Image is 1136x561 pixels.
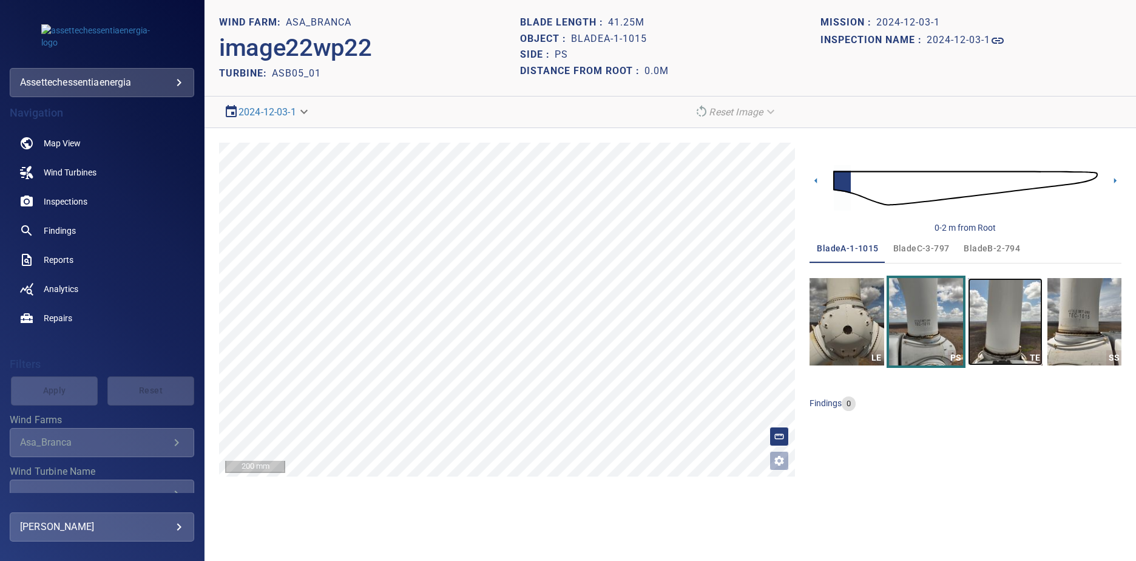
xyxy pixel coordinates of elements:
[709,106,763,118] em: Reset Image
[219,17,286,29] h1: WIND FARM:
[968,278,1042,365] a: TE
[876,17,940,29] h1: 2024-12-03-1
[10,274,194,304] a: analytics noActive
[608,17,644,29] h1: 41.25m
[44,195,87,208] span: Inspections
[219,67,272,79] h2: TURBINE:
[820,35,927,46] h1: Inspection name :
[41,24,163,49] img: assettechessentiaenergia-logo
[935,222,996,234] div: 0-2 m from Root
[10,216,194,245] a: findings noActive
[520,49,555,61] h1: Side :
[571,33,647,45] h1: bladeA-1-1015
[520,17,608,29] h1: Blade length :
[644,66,669,77] h1: 0.0m
[10,467,194,477] label: Wind Turbine Name
[219,101,316,123] div: 2024-12-03-1
[20,73,184,92] div: assettechessentiaenergia
[238,106,296,118] a: 2024-12-03-1
[964,241,1020,256] span: bladeB-2-794
[20,517,184,537] div: [PERSON_NAME]
[44,166,96,178] span: Wind Turbines
[810,398,842,408] span: findings
[10,480,194,509] div: Wind Turbine Name
[842,398,856,410] span: 0
[520,66,644,77] h1: Distance from root :
[10,358,194,370] h4: Filters
[769,451,789,471] button: Open image filters and tagging options
[272,67,321,79] h2: ASB05_01
[10,187,194,216] a: inspections noActive
[1027,350,1043,365] div: TE
[219,33,371,63] h2: image22wp22
[555,49,568,61] h1: PS
[520,33,571,45] h1: Object :
[44,312,72,324] span: Repairs
[286,17,351,29] h1: Asa_Branca
[10,158,194,187] a: windturbines noActive
[889,278,963,365] a: PS
[10,304,194,333] a: repairs noActive
[10,129,194,158] a: map noActive
[810,278,884,365] a: LE
[869,350,884,365] div: LE
[44,254,73,266] span: Reports
[44,137,81,149] span: Map View
[893,241,950,256] span: bladeC-3-797
[44,225,76,237] span: Findings
[689,101,782,123] div: Reset Image
[1106,350,1121,365] div: SS
[1047,278,1121,365] a: SS
[948,350,963,365] div: PS
[927,35,990,46] h1: 2024-12-03-1
[20,437,169,448] div: Asa_Branca
[833,156,1098,220] img: d
[10,415,194,425] label: Wind Farms
[44,283,78,295] span: Analytics
[10,245,194,274] a: reports noActive
[10,107,194,119] h4: Navigation
[10,428,194,457] div: Wind Farms
[820,17,876,29] h1: Mission :
[10,68,194,97] div: assettechessentiaenergia
[927,33,1005,48] a: 2024-12-03-1
[817,241,878,256] span: bladeA-1-1015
